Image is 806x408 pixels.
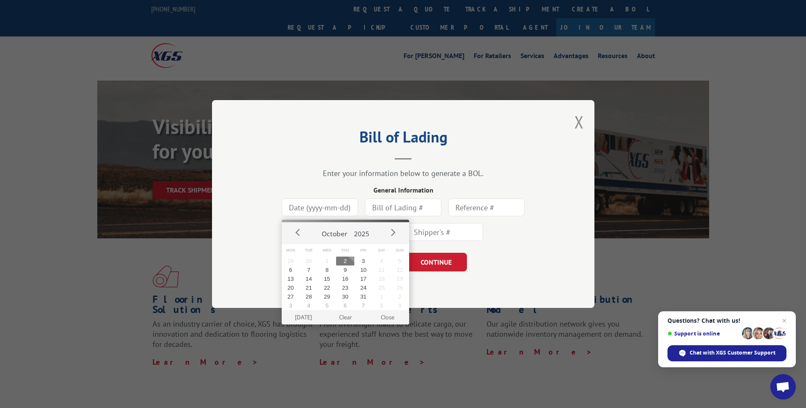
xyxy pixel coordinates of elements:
[282,198,358,216] input: Date (yyyy-mm-dd)
[391,257,409,265] button: 5
[391,283,409,292] button: 26
[282,310,324,324] button: [DATE]
[300,292,318,301] button: 28
[282,283,300,292] button: 20
[300,301,318,310] button: 4
[318,274,336,283] button: 15
[300,257,318,265] button: 30
[336,265,354,274] button: 9
[282,265,300,274] button: 6
[373,283,391,292] button: 25
[336,244,354,257] span: Thu
[667,317,786,324] span: Questions? Chat with us!
[391,301,409,310] button: 9
[336,301,354,310] button: 6
[318,301,336,310] button: 5
[300,265,318,274] button: 7
[282,292,300,301] button: 27
[667,330,739,337] span: Support is online
[318,265,336,274] button: 8
[318,283,336,292] button: 22
[318,292,336,301] button: 29
[255,185,552,195] div: General Information
[354,274,373,283] button: 17
[318,257,336,265] button: 1
[318,244,336,257] span: Wed
[690,349,775,357] span: Chat with XGS Customer Support
[405,253,467,271] button: CONTINUE
[300,283,318,292] button: 21
[282,301,300,310] button: 3
[391,292,409,301] button: 2
[373,265,391,274] button: 11
[354,301,373,310] button: 7
[354,283,373,292] button: 24
[373,244,391,257] span: Sat
[373,274,391,283] button: 18
[255,168,552,178] div: Enter your information below to generate a BOL.
[255,131,552,147] h2: Bill of Lading
[300,274,318,283] button: 14
[354,265,373,274] button: 10
[448,198,525,216] input: Reference #
[354,257,373,265] button: 3
[407,223,483,241] input: Shipper's #
[391,274,409,283] button: 19
[336,257,354,265] button: 2
[373,257,391,265] button: 4
[574,111,584,133] button: Close modal
[336,274,354,283] button: 16
[282,274,300,283] button: 13
[292,226,305,239] button: Prev
[336,292,354,301] button: 30
[373,292,391,301] button: 1
[354,292,373,301] button: 31
[351,222,373,242] button: 2025
[324,310,366,324] button: Clear
[373,301,391,310] button: 8
[354,244,373,257] span: Fri
[386,226,399,239] button: Next
[336,283,354,292] button: 23
[366,310,408,324] button: Close
[318,222,351,242] button: October
[391,265,409,274] button: 12
[770,374,796,400] div: Open chat
[300,244,318,257] span: Tue
[779,316,789,326] span: Close chat
[365,198,441,216] input: Bill of Lading #
[667,345,786,361] div: Chat with XGS Customer Support
[282,244,300,257] span: Mon
[391,244,409,257] span: Sun
[282,257,300,265] button: 29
